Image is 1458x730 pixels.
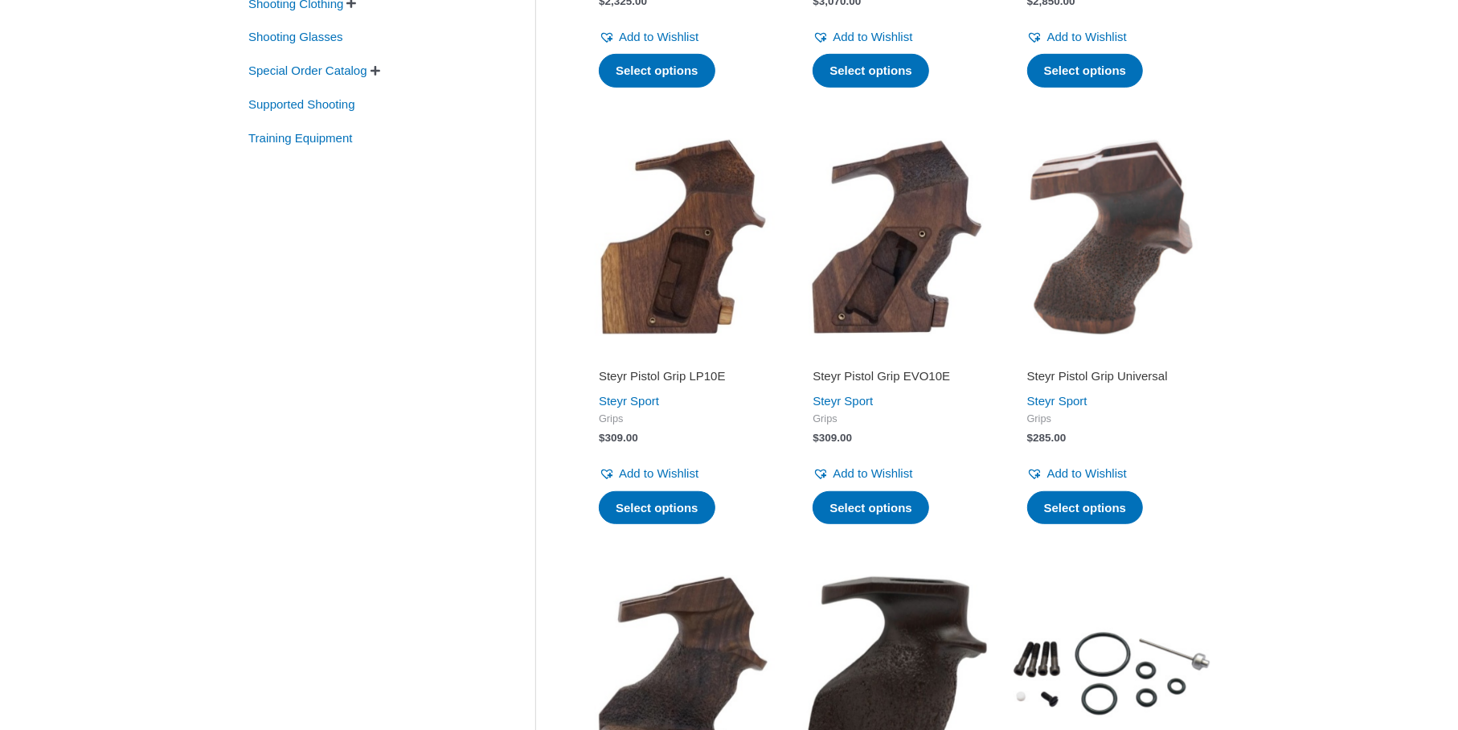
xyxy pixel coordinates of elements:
[1027,462,1127,485] a: Add to Wishlist
[813,432,852,444] bdi: 309.00
[813,368,981,390] a: Steyr Pistol Grip EVO10E
[813,368,981,384] h2: Steyr Pistol Grip EVO10E
[599,26,698,48] a: Add to Wishlist
[584,138,782,336] img: Steyr Pistol Grip LP10E
[247,96,357,110] a: Supported Shooting
[599,54,715,88] a: Select options for “STEYR LP2”
[798,138,996,336] img: Steyr Pistol Grip EVO10E
[1013,138,1210,336] img: Steyr Pistol Grip Universal
[813,394,873,408] a: Steyr Sport
[599,346,768,365] iframe: Customer reviews powered by Trustpilot
[247,29,345,43] a: Shooting Glasses
[1027,491,1144,525] a: Select options for “Steyr Pistol Grip Universal”
[813,346,981,365] iframe: Customer reviews powered by Trustpilot
[247,23,345,51] span: Shooting Glasses
[247,57,369,84] span: Special Order Catalog
[619,466,698,480] span: Add to Wishlist
[1047,30,1127,43] span: Add to Wishlist
[599,394,659,408] a: Steyr Sport
[1027,432,1034,444] span: $
[599,491,715,525] a: Select options for “Steyr Pistol Grip LP10E”
[813,432,819,444] span: $
[599,368,768,384] h2: Steyr Pistol Grip LP10E
[1047,466,1127,480] span: Add to Wishlist
[599,432,605,444] span: $
[1027,26,1127,48] a: Add to Wishlist
[1027,54,1144,88] a: Select options for “Steyr EVO10”
[247,125,354,152] span: Training Equipment
[1027,368,1196,390] a: Steyr Pistol Grip Universal
[599,432,638,444] bdi: 309.00
[1027,412,1196,426] span: Grips
[599,368,768,390] a: Steyr Pistol Grip LP10E
[247,63,369,76] a: Special Order Catalog
[371,65,380,76] span: 
[813,54,929,88] a: Select options for “STEYR LP50”
[813,462,912,485] a: Add to Wishlist
[599,462,698,485] a: Add to Wishlist
[247,129,354,143] a: Training Equipment
[1027,346,1196,365] iframe: Customer reviews powered by Trustpilot
[813,26,912,48] a: Add to Wishlist
[813,491,929,525] a: Select options for “Steyr Pistol Grip EVO10E”
[247,91,357,118] span: Supported Shooting
[833,466,912,480] span: Add to Wishlist
[599,412,768,426] span: Grips
[1027,368,1196,384] h2: Steyr Pistol Grip Universal
[813,412,981,426] span: Grips
[619,30,698,43] span: Add to Wishlist
[1027,394,1087,408] a: Steyr Sport
[833,30,912,43] span: Add to Wishlist
[1027,432,1067,444] bdi: 285.00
